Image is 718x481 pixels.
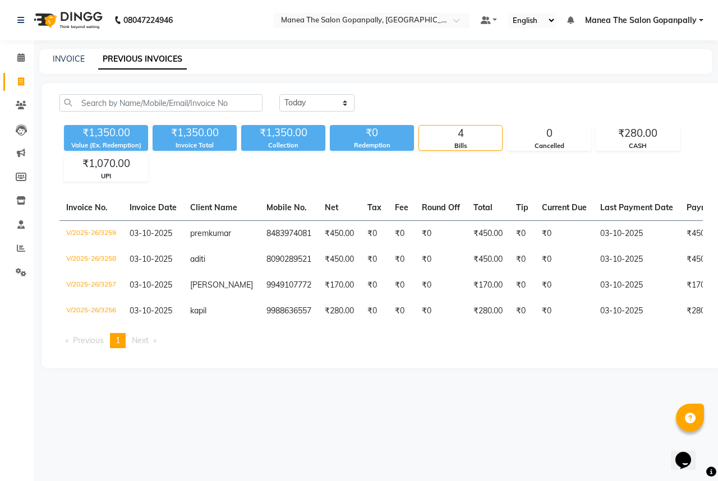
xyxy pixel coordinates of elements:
[266,202,307,212] span: Mobile No.
[593,247,680,272] td: 03-10-2025
[241,125,325,141] div: ₹1,350.00
[318,298,361,324] td: ₹280.00
[535,272,593,298] td: ₹0
[130,202,177,212] span: Invoice Date
[241,141,325,150] div: Collection
[419,126,502,141] div: 4
[671,436,707,470] iframe: chat widget
[415,220,467,247] td: ₹0
[467,220,509,247] td: ₹450.00
[600,202,673,212] span: Last Payment Date
[190,280,253,290] span: [PERSON_NAME]
[190,306,206,316] span: kapil
[535,247,593,272] td: ₹0
[596,141,679,151] div: CASH
[361,247,388,272] td: ₹0
[508,126,591,141] div: 0
[64,125,148,141] div: ₹1,350.00
[467,298,509,324] td: ₹280.00
[585,15,697,26] span: Manea The Salon Gopanpally
[59,220,123,247] td: V/2025-26/3259
[59,94,263,112] input: Search by Name/Mobile/Email/Invoice No
[116,335,120,345] span: 1
[59,247,123,272] td: V/2025-26/3258
[516,202,528,212] span: Tip
[65,172,148,181] div: UPI
[190,202,237,212] span: Client Name
[190,228,209,238] span: prem
[59,333,703,348] nav: Pagination
[130,254,172,264] span: 03-10-2025
[388,220,415,247] td: ₹0
[388,298,415,324] td: ₹0
[66,202,108,212] span: Invoice No.
[415,272,467,298] td: ₹0
[130,280,172,290] span: 03-10-2025
[29,4,105,36] img: logo
[596,126,679,141] div: ₹280.00
[509,272,535,298] td: ₹0
[132,335,149,345] span: Next
[467,247,509,272] td: ₹450.00
[422,202,460,212] span: Round Off
[98,49,187,70] a: PREVIOUS INVOICES
[367,202,381,212] span: Tax
[260,247,318,272] td: 8090289521
[123,4,173,36] b: 08047224946
[130,306,172,316] span: 03-10-2025
[59,298,123,324] td: V/2025-26/3256
[318,220,361,247] td: ₹450.00
[153,125,237,141] div: ₹1,350.00
[473,202,493,212] span: Total
[209,228,231,238] span: kumar
[330,141,414,150] div: Redemption
[535,220,593,247] td: ₹0
[415,298,467,324] td: ₹0
[509,220,535,247] td: ₹0
[467,272,509,298] td: ₹170.00
[419,141,502,151] div: Bills
[593,272,680,298] td: 03-10-2025
[325,202,338,212] span: Net
[53,54,85,64] a: INVOICE
[509,298,535,324] td: ₹0
[318,272,361,298] td: ₹170.00
[190,254,205,264] span: aditi
[64,141,148,150] div: Value (Ex. Redemption)
[260,220,318,247] td: 8483974081
[260,298,318,324] td: 9988636557
[65,156,148,172] div: ₹1,070.00
[415,247,467,272] td: ₹0
[318,247,361,272] td: ₹450.00
[330,125,414,141] div: ₹0
[388,247,415,272] td: ₹0
[130,228,172,238] span: 03-10-2025
[395,202,408,212] span: Fee
[388,272,415,298] td: ₹0
[361,298,388,324] td: ₹0
[542,202,587,212] span: Current Due
[73,335,104,345] span: Previous
[508,141,591,151] div: Cancelled
[361,272,388,298] td: ₹0
[59,272,123,298] td: V/2025-26/3257
[260,272,318,298] td: 9949107772
[509,247,535,272] td: ₹0
[593,298,680,324] td: 03-10-2025
[593,220,680,247] td: 03-10-2025
[535,298,593,324] td: ₹0
[153,141,237,150] div: Invoice Total
[361,220,388,247] td: ₹0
